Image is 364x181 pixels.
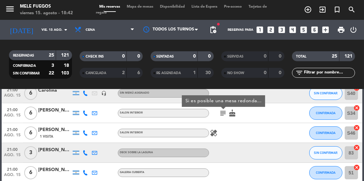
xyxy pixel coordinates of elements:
[120,131,143,134] span: SALON INTERIOR
[309,126,342,140] button: CONFIRMADA
[193,54,196,59] strong: 0
[96,5,123,9] span: Mis reservas
[86,55,104,58] span: CHECK INS
[24,146,37,159] span: 3
[4,133,21,141] span: ago. 15
[137,70,141,75] strong: 6
[24,107,37,120] span: 6
[266,25,275,34] i: looks_two
[38,87,71,94] div: Carolina
[314,91,337,95] span: SIN CONFIRMAR
[205,70,212,75] strong: 30
[38,166,71,174] div: [PERSON_NAME]
[86,71,106,75] span: CANCELADA
[193,70,196,75] strong: 1
[101,91,107,96] i: headset_mic
[185,98,262,105] div: Si es posible una mesa redonda...
[227,55,244,58] span: SERVIDAS
[4,165,21,173] span: 21:00
[316,111,335,115] span: CONFIRMADA
[348,6,356,14] i: search
[188,5,221,9] span: Lista de Espera
[24,126,37,140] span: 6
[288,25,297,34] i: looks_4
[349,26,357,34] i: power_settings_new
[38,107,71,114] div: [PERSON_NAME]
[120,151,153,154] span: DECK SOBRE LA LAGUNA
[24,87,37,100] span: 6
[337,26,345,34] span: print
[61,71,70,75] strong: 103
[4,173,21,180] span: ago. 15
[227,71,244,75] span: NO SHOW
[20,10,73,17] div: viernes 15. agosto - 18:42
[120,171,144,174] span: GALERIA CUBIERTA
[348,20,359,40] div: LOG OUT
[316,171,335,174] span: CONFIRMADA
[61,53,70,58] strong: 121
[228,28,253,32] span: Reservas para
[279,54,283,59] strong: 0
[62,26,70,34] i: arrow_drop_down
[264,70,266,75] strong: 0
[219,109,227,117] i: subject
[4,153,21,160] span: ago. 15
[208,54,212,59] strong: 0
[321,25,330,34] i: add_box
[20,3,73,10] div: Mele Fuegos
[5,4,15,14] i: menu
[40,134,53,139] span: 1 Visita
[309,146,342,159] button: SIN CONFIRMAR
[216,22,220,26] span: fiber_manual_record
[64,63,70,68] strong: 18
[137,54,141,59] strong: 0
[333,6,341,14] i: turned_in_not
[354,124,360,131] i: cancel
[228,109,236,117] i: cake
[4,125,21,133] span: 21:00
[122,70,125,75] strong: 2
[13,54,34,57] span: RESERVADAS
[4,145,21,153] span: 21:00
[4,86,21,93] span: 21:00
[316,131,335,135] span: CONFIRMADA
[310,25,319,34] i: looks_6
[5,23,38,37] i: [DATE]
[354,105,360,111] i: cancel
[344,54,354,59] strong: 121
[120,92,149,94] span: Sin menú asignado
[4,93,21,101] span: ago. 15
[123,5,157,9] span: Mapa de mesas
[49,71,54,75] strong: 22
[319,6,327,14] i: exit_to_app
[332,54,337,59] strong: 25
[38,146,71,154] div: [PERSON_NAME]
[157,71,181,75] span: RE AGENDADA
[354,144,360,151] i: cancel
[296,55,306,58] span: TOTAL
[295,69,303,77] i: filter_list
[221,5,245,9] span: Pre-acceso
[309,166,342,179] button: CONFIRMADA
[13,64,36,68] span: CONFIRMADA
[309,87,342,100] button: SIN CONFIRMAR
[24,166,37,179] span: 6
[255,25,264,34] i: looks_one
[4,106,21,113] span: 21:00
[120,112,143,114] span: SALON INTERIOR
[299,25,308,34] i: looks_5
[49,53,54,58] strong: 25
[157,5,188,9] span: Disponibilidad
[303,69,355,76] input: Filtrar por nombre...
[354,164,360,171] i: cancel
[86,28,95,32] span: Cena
[122,54,125,59] strong: 0
[210,129,218,137] i: healing
[4,113,21,121] span: ago. 15
[277,25,286,34] i: looks_3
[5,4,15,16] button: menu
[38,126,71,134] div: [PERSON_NAME]
[209,26,217,34] span: pending_actions
[51,63,54,68] strong: 3
[13,72,39,75] span: SIN CONFIRMAR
